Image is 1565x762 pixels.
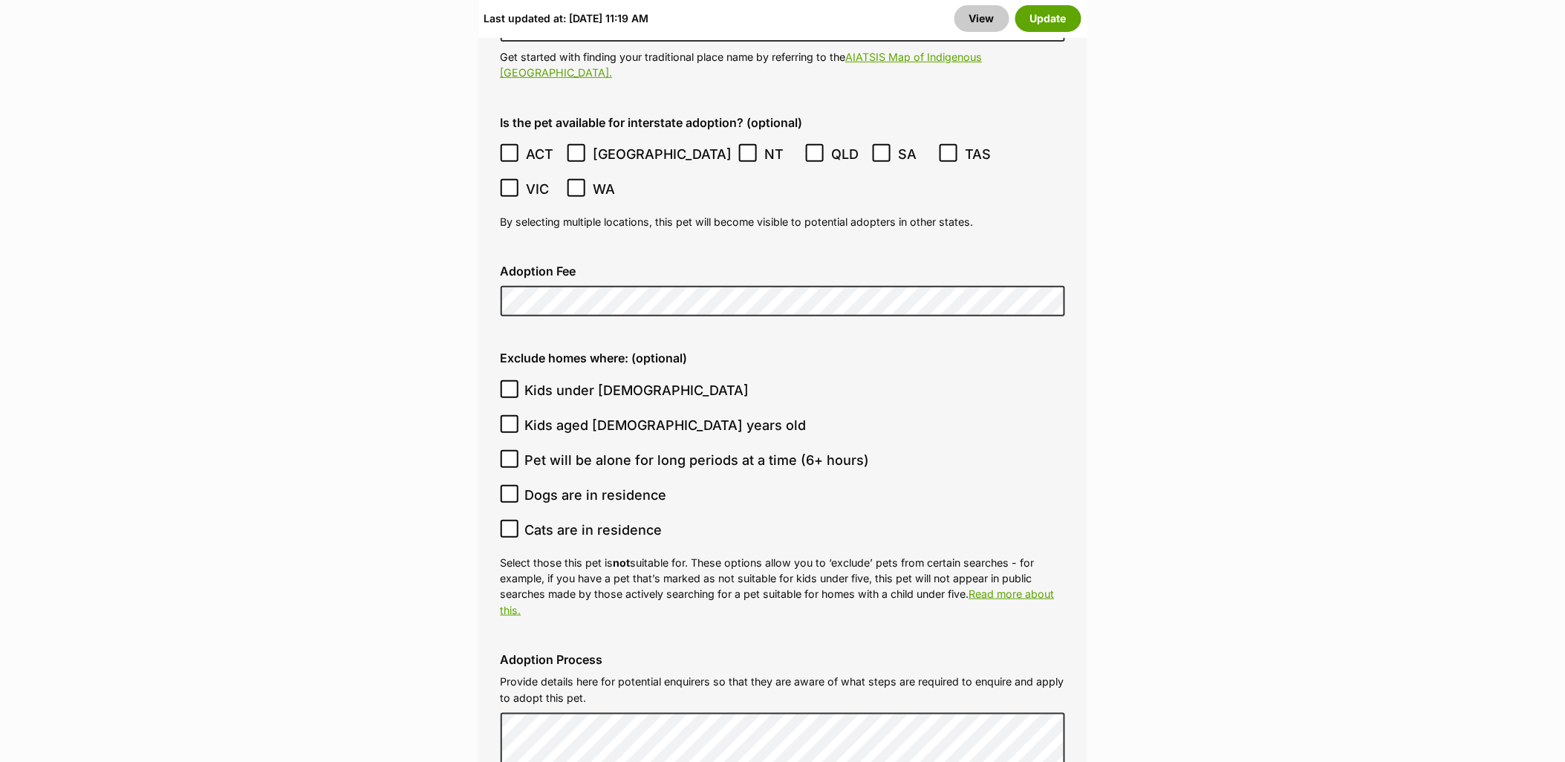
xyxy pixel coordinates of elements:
label: Is the pet available for interstate adoption? (optional) [501,116,1065,129]
p: Provide details here for potential enquirers so that they are aware of what steps are required to... [501,674,1065,706]
label: Exclude homes where: (optional) [501,351,1065,365]
span: SA [899,144,932,164]
span: Cats are in residence [525,520,663,540]
span: Dogs are in residence [525,485,667,505]
span: VIC [526,179,559,199]
span: Kids under [DEMOGRAPHIC_DATA] [525,380,749,400]
span: [GEOGRAPHIC_DATA] [593,144,732,164]
span: ACT [526,144,559,164]
a: View [954,5,1009,32]
p: Get started with finding your traditional place name by referring to the [501,49,1065,81]
label: Adoption Fee [501,264,1065,278]
span: WA [593,179,626,199]
label: Adoption Process [501,653,1065,666]
span: TAS [966,144,999,164]
span: NT [765,144,798,164]
button: Update [1015,5,1081,32]
div: Last updated at: [DATE] 11:19 AM [484,5,649,32]
a: Read more about this. [501,587,1055,616]
span: Pet will be alone for long periods at a time (6+ hours) [525,450,870,470]
strong: not [614,556,631,569]
p: Select those this pet is suitable for. These options allow you to ‘exclude’ pets from certain sea... [501,555,1065,618]
p: By selecting multiple locations, this pet will become visible to potential adopters in other states. [501,214,1065,229]
span: QLD [832,144,865,164]
span: Kids aged [DEMOGRAPHIC_DATA] years old [525,415,807,435]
